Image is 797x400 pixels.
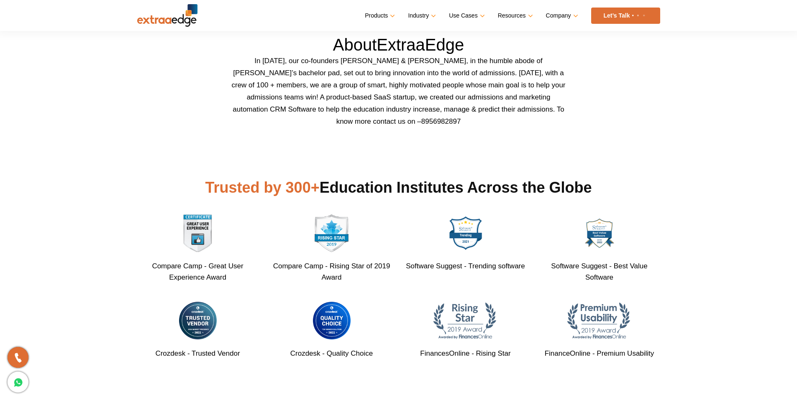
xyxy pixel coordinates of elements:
h1: About [137,35,660,55]
p: Software Suggest - Trending software [405,260,526,272]
a: Let’s Talk [591,8,660,24]
span: 8956982897 [421,117,461,125]
p: Crozdesk - Quality Choice [271,348,392,359]
h2: Education Institutes Across the Globe [137,178,660,198]
p: Compare Camp - Great User Experience Award [137,260,259,283]
a: Use Cases [449,10,483,22]
a: Industry [408,10,434,22]
p: Software Suggest - Best Value Software [539,260,660,283]
a: Products [365,10,393,22]
span: Trusted by 300+ [205,179,320,196]
p: FinanceOnline - Premium Usability [539,348,660,359]
a: Resources [498,10,531,22]
span: ExtraaEdge [377,36,464,54]
p: Crozdesk - Trusted Vendor [137,348,259,359]
a: Company [546,10,577,22]
p: Compare Camp - Rising Star of 2019 Award [271,260,392,283]
p: FinancesOnline - Rising Star [405,348,526,359]
p: In [DATE], our co-founders [PERSON_NAME] & [PERSON_NAME], in the humble abode of [PERSON_NAME]’s ... [231,55,566,127]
